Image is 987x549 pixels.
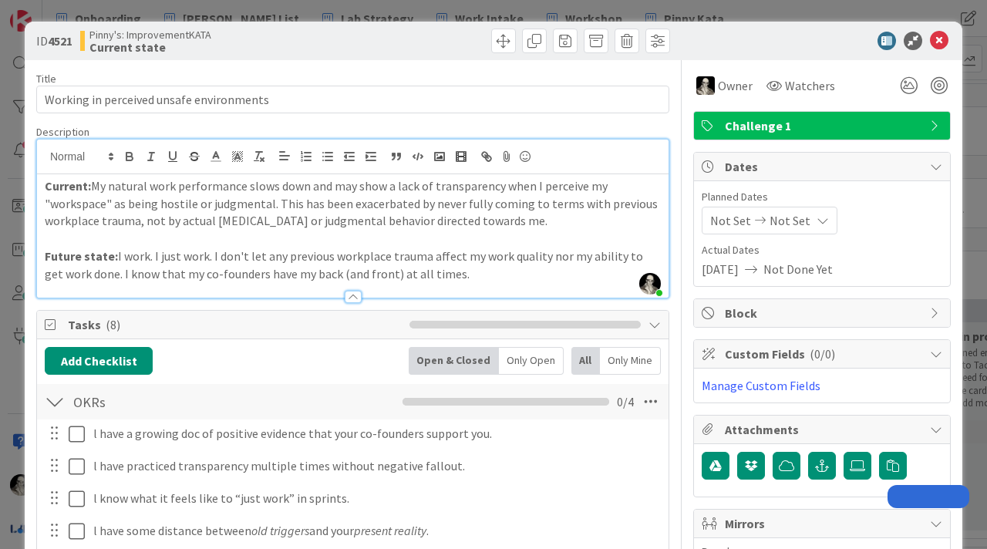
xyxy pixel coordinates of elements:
[725,157,922,176] span: Dates
[48,33,72,49] b: 4521
[354,523,426,538] em: present reality
[718,76,753,95] span: Owner
[93,457,658,475] p: l have practiced transparency multiple times without negative fallout.
[89,29,211,41] span: Pinny's: ImprovementKATA
[571,347,600,375] div: All
[36,125,89,139] span: Description
[106,317,120,332] span: ( 8 )
[45,347,153,375] button: Add Checklist
[45,177,661,230] p: My natural work performance slows down and may show a lack of transparency when I perceive my "wo...
[45,248,118,264] strong: Future state:
[725,420,922,439] span: Attachments
[93,522,658,540] p: l have some distance between and your .
[89,41,211,53] b: Current state
[763,260,833,278] span: Not Done Yet
[93,425,658,443] p: l have a growing doc of positive evidence that your co-founders support you.
[617,392,634,411] span: 0 / 4
[499,347,564,375] div: Only Open
[696,76,715,95] img: WS
[251,523,309,538] em: old triggers
[810,346,835,362] span: ( 0/0 )
[785,76,835,95] span: Watchers
[725,514,922,533] span: Mirrors
[710,211,751,230] span: Not Set
[68,388,325,416] input: Add Checklist...
[725,116,922,135] span: Challenge 1
[600,347,661,375] div: Only Mine
[45,248,661,282] p: I work. I just work. I don't let any previous workplace trauma affect my work quality nor my abil...
[36,72,56,86] label: Title
[639,273,661,295] img: 5slRnFBaanOLW26e9PW3UnY7xOjyexml.jpeg
[702,242,942,258] span: Actual Dates
[702,189,942,205] span: Planned Dates
[702,378,820,393] a: Manage Custom Fields
[68,315,402,334] span: Tasks
[36,86,669,113] input: type card name here...
[770,211,810,230] span: Not Set
[725,345,922,363] span: Custom Fields
[36,32,72,50] span: ID
[725,304,922,322] span: Block
[409,347,499,375] div: Open & Closed
[93,490,658,507] p: l know what it feels like to “just work” in sprints.
[702,260,739,278] span: [DATE]
[45,178,91,194] strong: Current:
